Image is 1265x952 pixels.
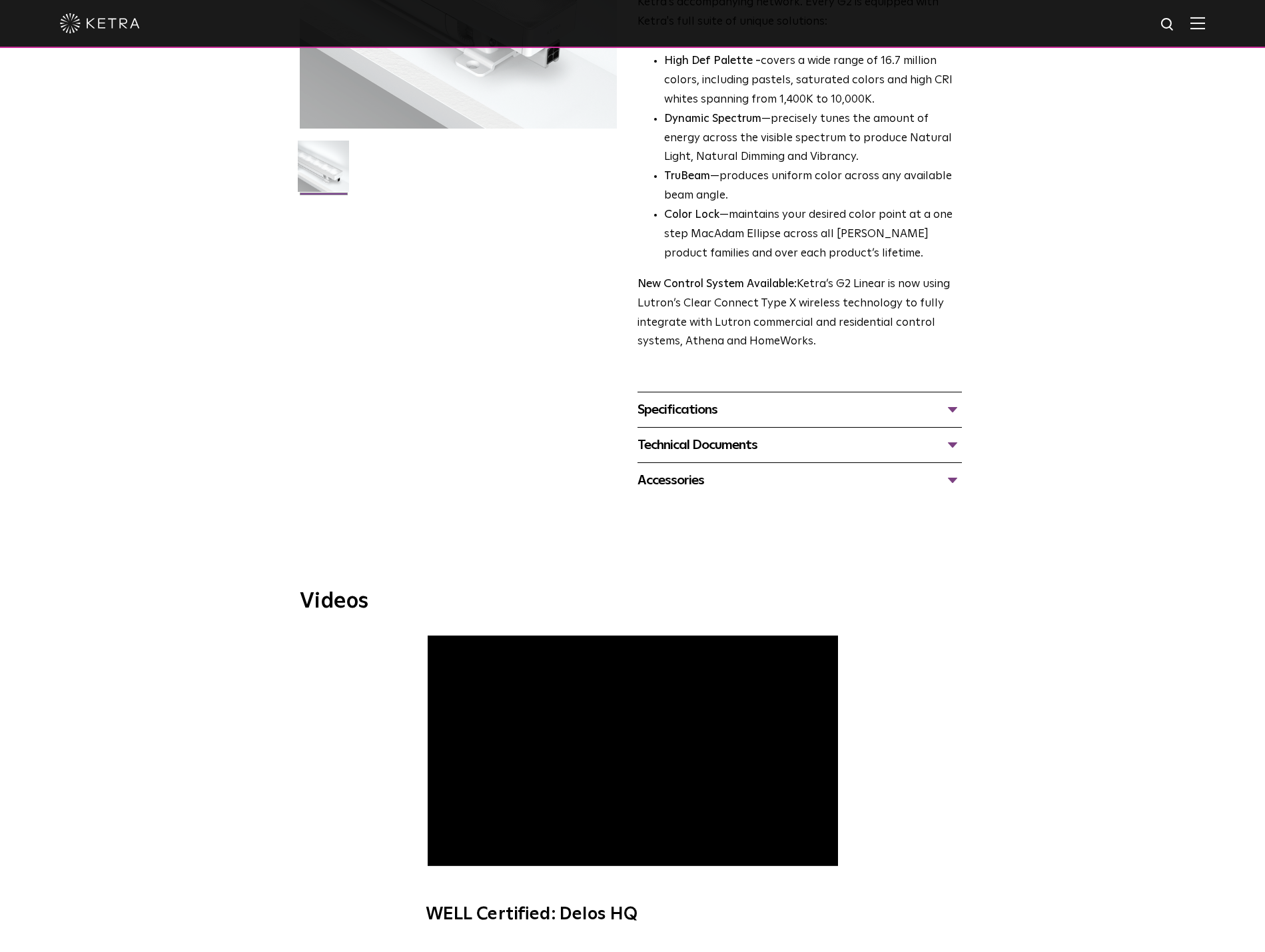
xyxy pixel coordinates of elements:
img: ketra-logo-2019-white [60,13,140,33]
strong: Color Lock [664,209,719,221]
p: Ketra’s G2 Linear is now using Lutron’s Clear Connect Type X wireless technology to fully integra... [637,275,962,352]
li: —produces uniform color across any available beam angle. [664,167,962,206]
img: search icon [1160,17,1176,33]
strong: TruBeam [664,171,710,182]
h3: Videos [300,591,966,612]
li: —maintains your desired color point at a one step MacAdam Ellipse across all [PERSON_NAME] produc... [664,206,962,264]
div: Specifications [637,399,962,420]
img: G2-Linear-2021-Web-Square [298,141,349,202]
strong: High Def Palette - [664,55,761,67]
img: Hamburger%20Nav.svg [1190,17,1205,29]
strong: Dynamic Spectrum [664,113,761,125]
div: Technical Documents [637,434,962,456]
li: —precisely tunes the amount of energy across the visible spectrum to produce Natural Light, Natur... [664,110,962,168]
div: Accessories [637,470,962,491]
p: covers a wide range of 16.7 million colors, including pastels, saturated colors and high CRI whit... [664,52,962,110]
strong: New Control System Available: [637,278,797,290]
